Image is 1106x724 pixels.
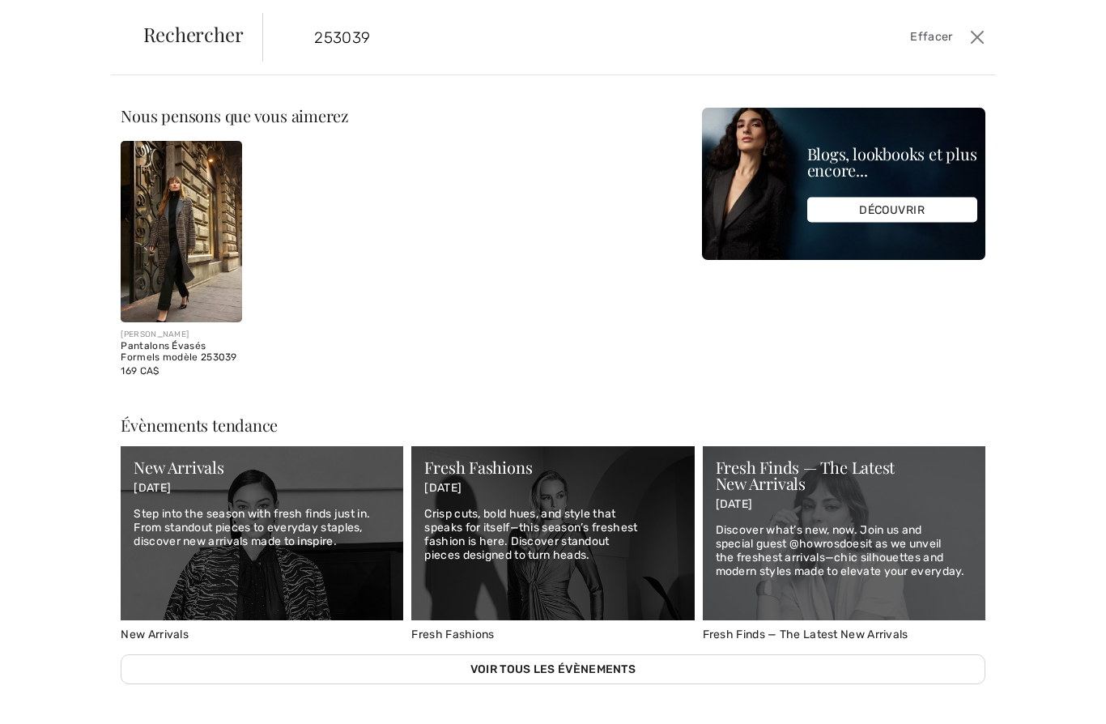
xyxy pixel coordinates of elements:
[807,146,977,178] div: Blogs, lookbooks et plus encore...
[121,365,159,377] span: 169 CA$
[121,446,403,641] a: New Arrivals New Arrivals [DATE] Step into the season with fresh finds just in. From standout pie...
[716,524,972,578] p: Discover what’s new, now. Join us and special guest @howrosdoesit as we unveil the freshest arriv...
[424,482,681,496] p: [DATE]
[121,141,241,322] img: Pantalons Évasés Formels modèle 253039. Black
[702,108,985,260] img: Blogs, lookbooks et plus encore...
[716,459,972,492] div: Fresh Finds — The Latest New Arrivals
[424,459,681,475] div: Fresh Fashions
[703,628,908,641] span: Fresh Finds — The Latest New Arrivals
[121,329,241,341] div: [PERSON_NAME]
[121,341,241,364] div: Pantalons Évasés Formels modèle 253039
[134,508,390,548] p: Step into the season with fresh finds just in. From standout pieces to everyday staples, discover...
[411,628,494,641] span: Fresh Fashions
[121,104,349,126] span: Nous pensons que vous aimerez
[411,446,694,641] a: Fresh Fashions Fresh Fashions [DATE] Crisp cuts, bold hues, and style that speaks for itself—this...
[807,198,977,223] div: DÉCOUVRIR
[121,654,985,684] a: Voir tous les évènements
[703,446,985,641] a: Fresh Finds — The Latest New Arrivals Fresh Finds — The Latest New Arrivals [DATE] Discover what’...
[424,508,681,562] p: Crisp cuts, bold hues, and style that speaks for itself—this season’s freshest fashion is here. D...
[143,24,244,44] span: Rechercher
[910,28,952,46] span: Effacer
[716,498,972,512] p: [DATE]
[302,13,799,62] input: TAPER POUR RECHERCHER
[965,24,989,50] button: Ferme
[121,417,985,433] div: Évènements tendance
[134,459,390,475] div: New Arrivals
[121,628,189,641] span: New Arrivals
[134,482,390,496] p: [DATE]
